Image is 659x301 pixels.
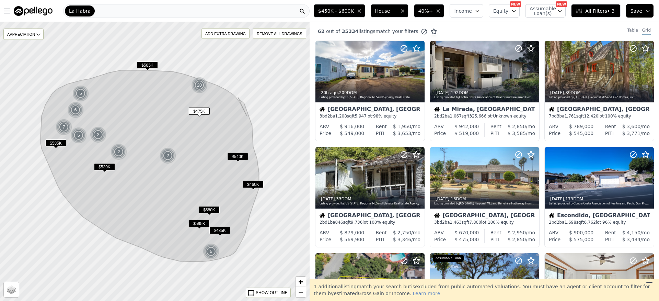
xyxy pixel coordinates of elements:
div: /mo [616,229,650,236]
div: ARV [549,229,558,236]
div: Listing provided by Contra Costa Association of Realtors and Preferred Home Brokers [434,96,536,100]
div: 7 bd 3 ba sqft lot · 100% equity [549,113,650,119]
span: 1,067 [450,114,462,119]
div: Rent [490,229,501,236]
span: $ 519,000 [454,131,479,136]
span: $530K [94,163,115,170]
button: Assumable Loan(s) [525,4,566,18]
span: $ 2,750 [393,230,411,235]
div: $530K [94,163,115,173]
div: ARV [320,229,329,236]
div: 2 [90,126,106,143]
span: match your filters [375,28,418,35]
span: $ 879,000 [340,230,364,235]
div: /mo [501,123,535,130]
div: Listing provided by [US_STATE] Regional MLS and Elevate Real Estate Agency [320,202,421,206]
img: g1.png [191,77,208,93]
time: 2025-08-22 11:20 [550,90,564,95]
div: 6 [67,102,84,118]
div: 5 [70,127,87,144]
a: [DATE],33DOMListing provided by[US_STATE] Regional MLSand Elevate Real Estate AgencyHouse[GEOGRAP... [315,147,424,247]
div: REMOVE ALL DRAWINGS [254,29,306,38]
div: Rent [376,229,387,236]
div: 3 bd 2 ba sqft lot · 98% equity [320,113,420,119]
div: [GEOGRAPHIC_DATA], [GEOGRAPHIC_DATA] [549,107,650,113]
span: $ 1,950 [393,124,411,129]
div: Grid [642,27,651,35]
div: 1 additional listing match your search but is excluded from public automated valuations. You must... [310,279,659,301]
div: $580K [199,206,220,216]
span: + [299,277,303,286]
span: 1,463 [450,220,462,225]
span: $ 575,000 [569,237,593,242]
a: Layers [4,282,19,297]
div: 20 [191,77,208,93]
div: NEW [510,1,521,7]
time: 2025-08-19 18:17 [550,197,564,201]
span: $ 569,900 [340,237,364,242]
span: 62 [318,29,324,34]
div: PITI [605,130,614,137]
span: $475K [189,108,210,115]
div: $595K [189,220,210,230]
span: La Habra [69,8,91,14]
div: Rent [490,123,501,130]
a: [DATE],179DOMListing provided byContra Costa Association of Realtorsand Pacific Sun PropertiesHou... [544,147,654,247]
span: Income [454,8,472,14]
div: PITI [490,130,499,137]
div: /mo [387,123,420,130]
button: 40%+ [414,4,444,18]
img: House [320,213,325,218]
div: Price [549,236,560,243]
span: $485K [209,227,230,234]
span: 1,208 [335,114,347,119]
div: out of listings [310,28,437,35]
div: ARV [434,229,444,236]
span: $ 3,600 [622,124,640,129]
div: Price [549,130,560,137]
div: PITI [605,236,614,243]
img: House [549,213,554,218]
img: g1.png [70,127,87,144]
button: House [371,4,408,18]
time: 2025-08-20 17:30 [436,197,450,201]
span: $ 916,000 [340,124,364,129]
div: $485K [209,227,230,237]
div: 2 bd 2 ba sqft lot · Unknown equity [434,113,535,119]
span: 6,762 [584,220,596,225]
span: $ 4,150 [622,230,640,235]
img: g1.png [160,147,176,164]
div: Listing provided by [US_STATE] Regional MLS and Berkshire Hathaway Homeservices [US_STATE] Realty [434,202,536,206]
div: $475K [189,108,210,118]
div: 2 bd 1 ba sqft lot · 100% equity [320,220,420,225]
span: $ 3,434 [622,237,640,242]
img: g1.png [72,85,89,102]
div: 5 [203,243,219,260]
span: 1,761 [565,114,576,119]
span: 5,947 [355,114,366,119]
div: [GEOGRAPHIC_DATA], [GEOGRAPHIC_DATA] [320,107,420,113]
span: $ 2,950 [508,230,526,235]
a: [DATE],192DOMListing provided byContra Costa Association of Realtorsand Preferred Home BrokersHou... [430,41,539,141]
div: 2 bd 2 ba sqft lot · 96% equity [549,220,650,225]
span: Equity [493,8,508,14]
div: , 192 DOM [434,90,536,96]
span: $ 3,346 [393,237,411,242]
img: House [320,107,325,112]
span: $ 545,000 [569,131,593,136]
div: /mo [387,229,420,236]
div: PITI [376,236,384,243]
span: $ 549,000 [340,131,364,136]
span: $450K - $600K [318,8,354,14]
span: 325,666 [469,114,486,119]
div: /mo [501,229,535,236]
span: $ 3,585 [508,131,526,136]
a: 20h ago,209DOMListing provided by[US_STATE] Regional MLSand Synergy Real EstateHouse[GEOGRAPHIC_D... [315,41,424,141]
span: 846 [335,220,343,225]
div: $460K [243,181,264,191]
span: Assumable Loan(s) [530,6,552,16]
span: $460K [243,181,264,188]
div: [GEOGRAPHIC_DATA], [GEOGRAPHIC_DATA] [320,213,420,220]
span: 1,698 [565,220,576,225]
div: /mo [614,130,650,137]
